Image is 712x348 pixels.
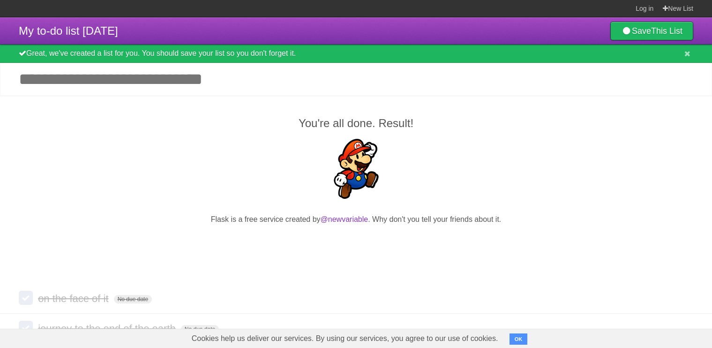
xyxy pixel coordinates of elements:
[339,237,373,250] iframe: X Post Button
[610,22,693,40] a: SaveThis List
[38,293,111,304] span: on the face of it
[181,325,219,333] span: No due date
[19,115,693,132] h2: You're all done. Result!
[651,26,682,36] b: This List
[326,139,386,199] img: Super Mario
[182,329,508,348] span: Cookies help us deliver our services. By using our services, you agree to our use of cookies.
[321,215,368,223] a: @newvariable
[19,24,118,37] span: My to-do list [DATE]
[19,321,33,335] label: Done
[38,323,178,334] span: journey to the end of the earth
[19,214,693,225] p: Flask is a free service created by . Why don't you tell your friends about it.
[114,295,152,303] span: No due date
[510,333,528,345] button: OK
[19,291,33,305] label: Done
